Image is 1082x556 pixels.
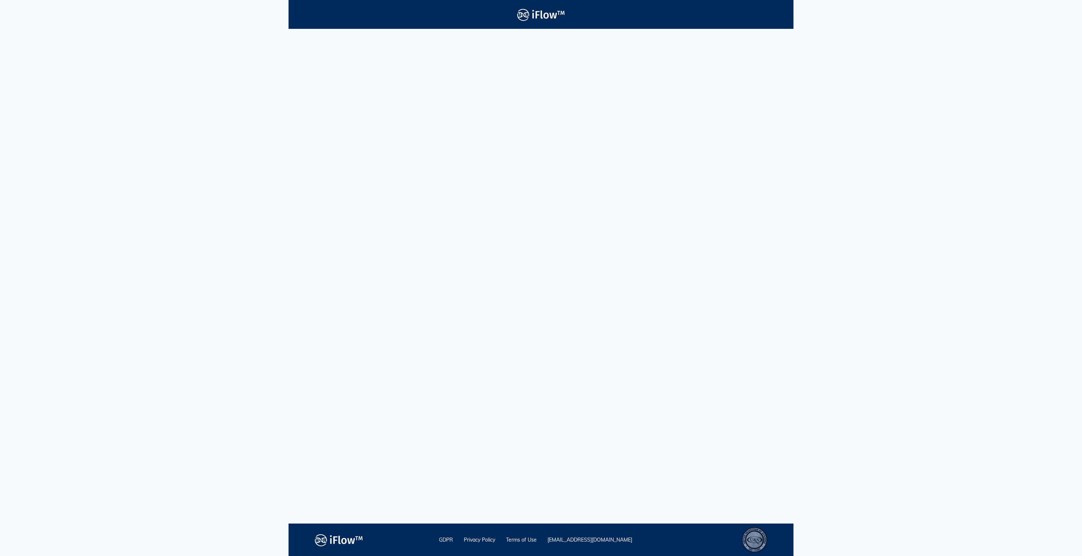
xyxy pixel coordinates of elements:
[315,532,363,548] img: logo
[289,6,793,23] a: Logo
[506,537,537,543] a: Terms of Use
[464,537,495,543] a: Privacy Policy
[742,527,767,552] div: ISO 13485 – Quality Management System
[439,537,453,543] a: GDPR
[547,537,632,543] a: [EMAIL_ADDRESS][DOMAIN_NAME]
